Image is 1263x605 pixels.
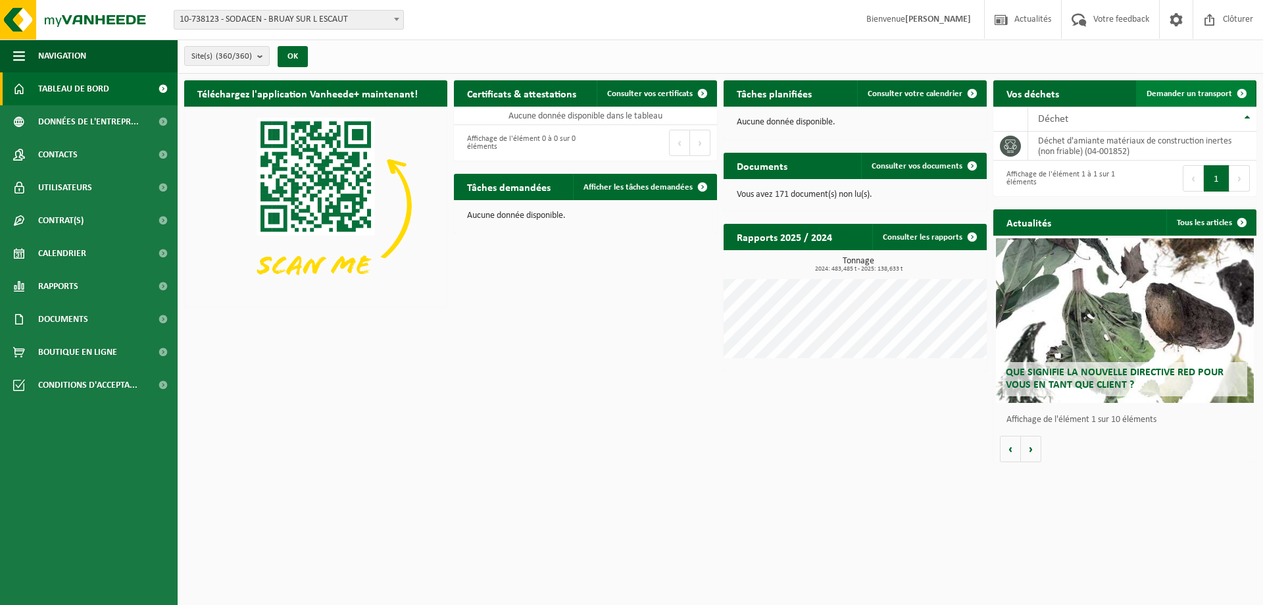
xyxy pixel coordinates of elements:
a: Que signifie la nouvelle directive RED pour vous en tant que client ? [996,238,1254,403]
span: Consulter vos documents [872,162,962,171]
p: Aucune donnée disponible. [737,118,974,127]
button: Next [690,130,710,156]
span: Utilisateurs [38,171,92,204]
p: Affichage de l'élément 1 sur 10 éléments [1006,415,1250,425]
span: Consulter votre calendrier [868,90,962,98]
span: Que signifie la nouvelle directive RED pour vous en tant que client ? [1006,367,1224,390]
span: 10-738123 - SODACEN - BRUAY SUR L ESCAUT [174,11,403,29]
button: Previous [669,130,690,156]
td: Aucune donnée disponible dans le tableau [454,107,717,125]
span: Navigation [38,39,86,72]
h2: Rapports 2025 / 2024 [724,224,845,250]
span: Contacts [38,138,78,171]
span: Tableau de bord [38,72,109,105]
strong: [PERSON_NAME] [905,14,971,24]
span: Données de l'entrepr... [38,105,139,138]
div: Affichage de l'élément 0 à 0 sur 0 éléments [460,128,579,157]
h2: Tâches planifiées [724,80,825,106]
span: Contrat(s) [38,204,84,237]
span: 2024: 483,485 t - 2025: 138,633 t [730,266,987,273]
span: 10-738123 - SODACEN - BRUAY SUR L ESCAUT [174,10,404,30]
h2: Tâches demandées [454,174,564,199]
span: Boutique en ligne [38,336,117,369]
h2: Actualités [993,209,1064,235]
a: Demander un transport [1136,80,1255,107]
td: déchet d'amiante matériaux de construction inertes (non friable) (04-001852) [1028,132,1256,161]
button: Volgende [1021,436,1041,462]
p: Aucune donnée disponible. [467,211,704,221]
span: Documents [38,303,88,336]
a: Afficher les tâches demandées [573,174,716,200]
a: Consulter votre calendrier [857,80,985,107]
span: Demander un transport [1147,90,1232,98]
a: Consulter vos documents [861,153,985,179]
div: Affichage de l'élément 1 à 1 sur 1 éléments [1000,164,1118,193]
h2: Téléchargez l'application Vanheede+ maintenant! [184,80,431,106]
button: Previous [1183,165,1204,192]
img: Download de VHEPlus App [184,107,447,304]
span: Rapports [38,270,78,303]
h2: Vos déchets [993,80,1072,106]
h3: Tonnage [730,257,987,273]
button: 1 [1204,165,1229,192]
a: Consulter vos certificats [597,80,716,107]
span: Calendrier [38,237,86,270]
span: Consulter vos certificats [607,90,693,98]
p: Vous avez 171 document(s) non lu(s). [737,190,974,199]
span: Conditions d'accepta... [38,369,137,402]
a: Tous les articles [1166,209,1255,236]
h2: Documents [724,153,801,178]
button: OK [278,46,308,67]
button: Next [1229,165,1250,192]
span: Déchet [1038,114,1068,124]
span: Afficher les tâches demandées [583,183,693,192]
button: Vorige [1000,436,1021,462]
button: Site(s)(360/360) [184,46,270,66]
count: (360/360) [216,52,252,61]
span: Site(s) [191,47,252,66]
a: Consulter les rapports [872,224,985,250]
h2: Certificats & attestations [454,80,589,106]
